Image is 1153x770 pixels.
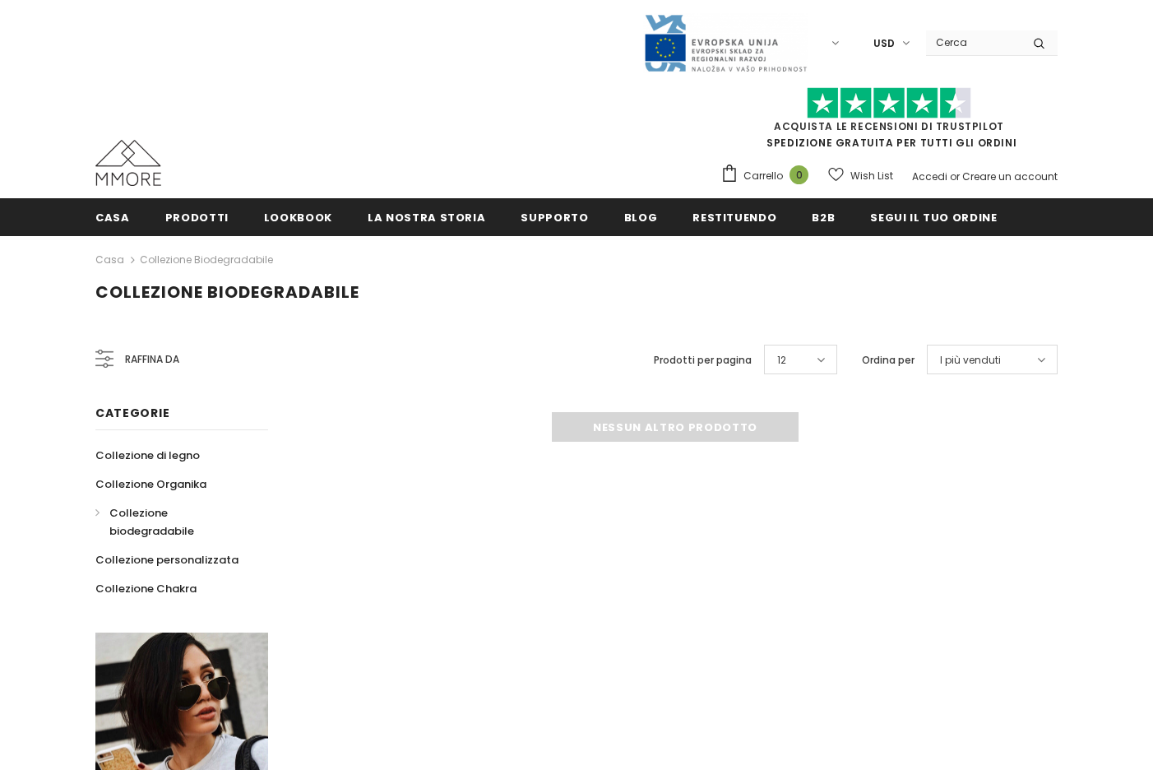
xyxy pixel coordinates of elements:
span: Collezione biodegradabile [109,505,194,539]
input: Search Site [926,30,1021,54]
a: Wish List [828,161,893,190]
img: Casi MMORE [95,140,161,186]
a: Prodotti [165,198,229,235]
a: Restituendo [692,198,776,235]
label: Prodotti per pagina [654,352,752,369]
a: Collezione Organika [95,470,206,499]
span: or [950,169,960,183]
a: Casa [95,250,124,270]
span: Segui il tuo ordine [870,210,997,225]
a: Casa [95,198,130,235]
img: Javni Razpis [643,13,808,73]
a: Collezione personalizzata [95,545,238,574]
span: Collezione di legno [95,448,200,463]
span: B2B [812,210,835,225]
span: I più venduti [940,352,1001,369]
label: Ordina per [862,352,915,369]
a: La nostra storia [368,198,485,235]
span: 0 [790,165,808,184]
a: B2B [812,198,835,235]
span: Carrello [743,168,783,184]
a: Blog [624,198,658,235]
a: Creare un account [962,169,1058,183]
span: Collezione Chakra [95,581,197,596]
span: Categorie [95,405,169,421]
a: Collezione Chakra [95,574,197,603]
img: Fidati di Pilot Stars [807,87,971,119]
span: Collezione Organika [95,476,206,492]
span: Collezione personalizzata [95,552,238,568]
span: supporto [521,210,588,225]
a: Acquista le recensioni di TrustPilot [774,119,1004,133]
span: Restituendo [692,210,776,225]
span: 12 [777,352,786,369]
a: Carrello 0 [720,164,817,188]
span: Blog [624,210,658,225]
span: Collezione biodegradabile [95,281,359,304]
span: Raffina da [125,350,179,369]
span: SPEDIZIONE GRATUITA PER TUTTI GLI ORDINI [720,95,1058,150]
span: La nostra storia [368,210,485,225]
a: Collezione di legno [95,441,200,470]
span: Wish List [850,168,893,184]
span: Casa [95,210,130,225]
span: Lookbook [264,210,332,225]
a: Collezione biodegradabile [140,253,273,267]
a: Javni Razpis [643,35,808,49]
a: Segui il tuo ordine [870,198,997,235]
a: supporto [521,198,588,235]
span: Prodotti [165,210,229,225]
a: Collezione biodegradabile [95,499,250,545]
a: Lookbook [264,198,332,235]
span: USD [873,35,895,52]
a: Accedi [912,169,947,183]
